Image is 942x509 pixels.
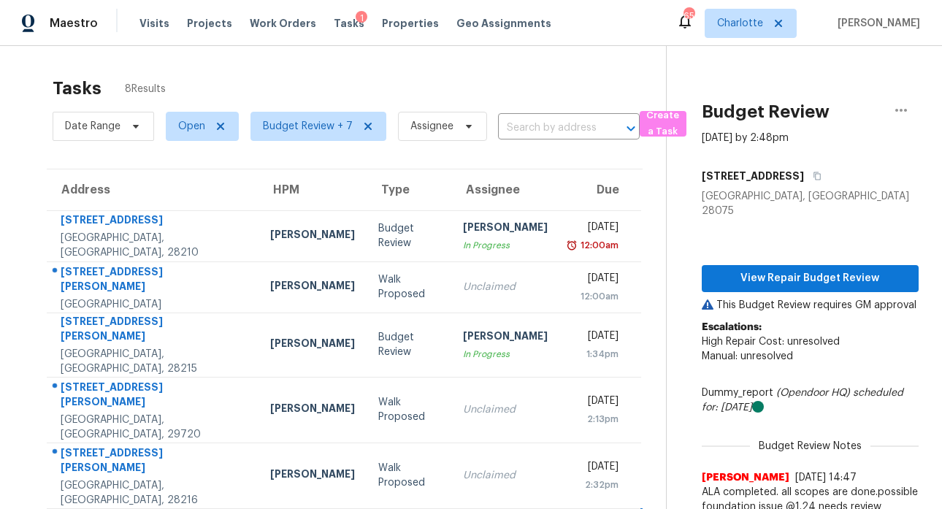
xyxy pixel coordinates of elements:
[713,269,907,288] span: View Repair Budget Review
[250,16,316,31] span: Work Orders
[571,478,619,492] div: 2:32pm
[750,439,870,453] span: Budget Review Notes
[456,16,551,31] span: Geo Assignments
[61,413,247,442] div: [GEOGRAPHIC_DATA], [GEOGRAPHIC_DATA], 29720
[61,380,247,413] div: [STREET_ADDRESS][PERSON_NAME]
[61,231,247,260] div: [GEOGRAPHIC_DATA], [GEOGRAPHIC_DATA], 28210
[61,314,247,347] div: [STREET_ADDRESS][PERSON_NAME]
[65,119,120,134] span: Date Range
[804,163,824,189] button: Copy Address
[776,388,850,398] i: (Opendoor HQ)
[61,347,247,376] div: [GEOGRAPHIC_DATA], [GEOGRAPHIC_DATA], 28215
[621,118,641,139] button: Open
[53,81,102,96] h2: Tasks
[61,478,247,508] div: [GEOGRAPHIC_DATA], [GEOGRAPHIC_DATA], 28216
[61,213,247,231] div: [STREET_ADDRESS]
[139,16,169,31] span: Visits
[378,221,440,250] div: Budget Review
[463,220,548,238] div: [PERSON_NAME]
[702,337,840,347] span: High Repair Cost: unresolved
[334,18,364,28] span: Tasks
[378,272,440,302] div: Walk Proposed
[356,11,367,26] div: 1
[559,169,641,210] th: Due
[378,461,440,490] div: Walk Proposed
[702,104,830,119] h2: Budget Review
[571,347,619,361] div: 1:34pm
[270,278,355,296] div: [PERSON_NAME]
[178,119,205,134] span: Open
[61,297,247,312] div: [GEOGRAPHIC_DATA]
[571,394,619,412] div: [DATE]
[566,238,578,253] img: Overdue Alarm Icon
[378,395,440,424] div: Walk Proposed
[702,265,919,292] button: View Repair Budget Review
[125,82,166,96] span: 8 Results
[702,131,789,145] div: [DATE] by 2:48pm
[270,401,355,419] div: [PERSON_NAME]
[463,238,548,253] div: In Progress
[571,459,619,478] div: [DATE]
[61,264,247,297] div: [STREET_ADDRESS][PERSON_NAME]
[571,220,619,238] div: [DATE]
[647,107,679,141] span: Create a Task
[702,189,919,218] div: [GEOGRAPHIC_DATA], [GEOGRAPHIC_DATA] 28075
[717,16,763,31] span: Charlotte
[463,280,548,294] div: Unclaimed
[463,468,548,483] div: Unclaimed
[702,322,762,332] b: Escalations:
[270,336,355,354] div: [PERSON_NAME]
[270,227,355,245] div: [PERSON_NAME]
[259,169,367,210] th: HPM
[640,111,686,137] button: Create a Task
[571,271,619,289] div: [DATE]
[463,402,548,417] div: Unclaimed
[382,16,439,31] span: Properties
[498,117,599,139] input: Search by address
[702,169,804,183] h5: [STREET_ADDRESS]
[263,119,353,134] span: Budget Review + 7
[463,329,548,347] div: [PERSON_NAME]
[702,470,789,485] span: [PERSON_NAME]
[683,9,694,23] div: 65
[463,347,548,361] div: In Progress
[571,329,619,347] div: [DATE]
[50,16,98,31] span: Maestro
[451,169,559,210] th: Assignee
[270,467,355,485] div: [PERSON_NAME]
[410,119,453,134] span: Assignee
[367,169,451,210] th: Type
[702,298,919,313] p: This Budget Review requires GM approval
[578,238,619,253] div: 12:00am
[832,16,920,31] span: [PERSON_NAME]
[187,16,232,31] span: Projects
[378,330,440,359] div: Budget Review
[61,445,247,478] div: [STREET_ADDRESS][PERSON_NAME]
[571,289,619,304] div: 12:00am
[702,351,793,361] span: Manual: unresolved
[702,388,903,413] i: scheduled for: [DATE]
[47,169,259,210] th: Address
[702,386,919,415] div: Dummy_report
[795,472,857,483] span: [DATE] 14:47
[571,412,619,426] div: 2:13pm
